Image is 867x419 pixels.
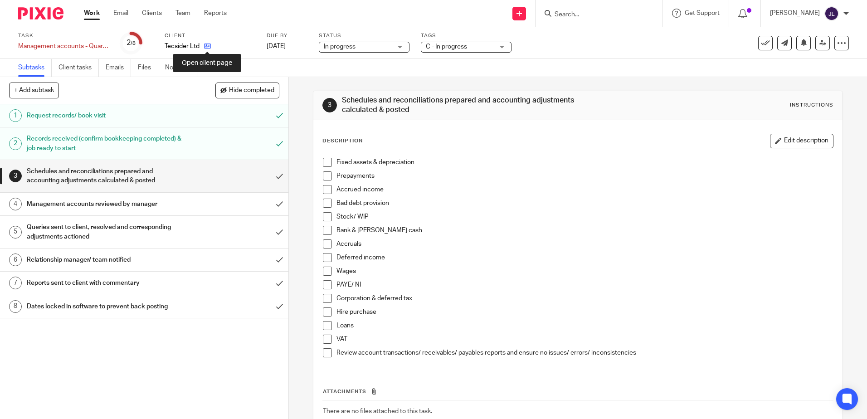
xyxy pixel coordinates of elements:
p: Wages [336,267,833,276]
a: Emails [106,59,131,77]
span: C - In progress [426,44,467,50]
div: Management accounts - Quarterly [18,42,109,51]
span: Get Support [685,10,720,16]
button: + Add subtask [9,83,59,98]
h1: Request records/ book visit [27,109,183,122]
p: Deferred income [336,253,833,262]
a: Notes (0) [165,59,198,77]
h1: Dates locked in software to prevent back posting [27,300,183,313]
p: [PERSON_NAME] [770,9,820,18]
a: Team [175,9,190,18]
div: 1 [9,109,22,122]
label: Status [319,32,409,39]
label: Client [165,32,255,39]
a: Files [138,59,158,77]
div: 4 [9,198,22,210]
a: Reports [204,9,227,18]
span: Attachments [323,389,366,394]
div: Instructions [790,102,833,109]
label: Task [18,32,109,39]
p: Accruals [336,239,833,248]
p: Accrued income [336,185,833,194]
button: Edit description [770,134,833,148]
h1: Reports sent to client with commentary [27,276,183,290]
div: 2 [9,137,22,150]
a: Clients [142,9,162,18]
p: Hire purchase [336,307,833,317]
p: Fixed assets & depreciation [336,158,833,167]
small: /8 [131,41,136,46]
p: Corporation & deferred tax [336,294,833,303]
div: 3 [322,98,337,112]
input: Search [554,11,635,19]
label: Due by [267,32,307,39]
p: Review account transactions/ receivables/ payables reports and ensure no issues/ errors/ inconsis... [336,348,833,357]
span: There are no files attached to this task. [323,408,432,414]
a: Subtasks [18,59,52,77]
label: Tags [421,32,511,39]
h1: Records received (confirm bookkeeping completed) & job ready to start [27,132,183,155]
p: PAYE/ NI [336,280,833,289]
img: svg%3E [824,6,839,21]
h1: Schedules and reconciliations prepared and accounting adjustments calculated & posted [342,96,597,115]
img: Pixie [18,7,63,19]
p: Bank & [PERSON_NAME] cash [336,226,833,235]
div: 6 [9,253,22,266]
div: 5 [9,226,22,239]
p: Bad debt provision [336,199,833,208]
p: Loans [336,321,833,330]
button: Hide completed [215,83,279,98]
p: Tecsider Ltd [165,42,200,51]
h1: Schedules and reconciliations prepared and accounting adjustments calculated & posted [27,165,183,188]
a: Client tasks [58,59,99,77]
h1: Queries sent to client, resolved and corresponding adjustments actioned [27,220,183,244]
span: In progress [324,44,356,50]
h1: Management accounts reviewed by manager [27,197,183,211]
a: Work [84,9,100,18]
h1: Relationship manager/ team notified [27,253,183,267]
a: Email [113,9,128,18]
div: 7 [9,277,22,289]
span: [DATE] [267,43,286,49]
div: 3 [9,170,22,182]
span: Hide completed [229,87,274,94]
div: 8 [9,300,22,313]
div: 2 [127,38,136,48]
p: VAT [336,335,833,344]
p: Description [322,137,363,145]
p: Prepayments [336,171,833,180]
a: Audit logs [205,59,240,77]
p: Stock/ WIP [336,212,833,221]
